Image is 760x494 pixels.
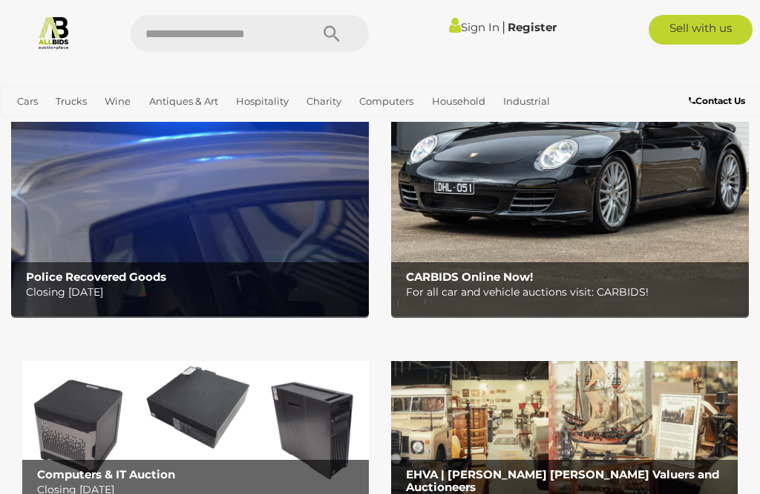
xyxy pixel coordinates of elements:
[75,114,115,138] a: Office
[426,89,491,114] a: Household
[26,283,361,302] p: Closing [DATE]
[449,20,499,34] a: Sign In
[11,2,369,316] img: Police Recovered Goods
[26,270,166,284] b: Police Recovered Goods
[497,89,556,114] a: Industrial
[391,2,749,316] img: CARBIDS Online Now!
[301,89,347,114] a: Charity
[50,89,93,114] a: Trucks
[121,114,163,138] a: Sports
[502,19,505,35] span: |
[649,15,753,45] a: Sell with us
[99,89,137,114] a: Wine
[36,15,71,50] img: Allbids.com.au
[37,467,175,481] b: Computers & IT Auction
[406,283,741,302] p: For all car and vehicle auctions visit: CARBIDS!
[508,20,557,34] a: Register
[11,89,44,114] a: Cars
[689,93,749,109] a: Contact Us
[11,2,369,316] a: Police Recovered Goods Police Recovered Goods Closing [DATE]
[689,95,745,106] b: Contact Us
[406,270,533,284] b: CARBIDS Online Now!
[295,15,369,52] button: Search
[143,89,224,114] a: Antiques & Art
[353,89,419,114] a: Computers
[406,467,719,494] b: EHVA | [PERSON_NAME] [PERSON_NAME] Valuers and Auctioneers
[11,114,69,138] a: Jewellery
[230,89,295,114] a: Hospitality
[391,2,749,316] a: CARBIDS Online Now! CARBIDS Online Now! For all car and vehicle auctions visit: CARBIDS!
[170,114,287,138] a: [GEOGRAPHIC_DATA]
